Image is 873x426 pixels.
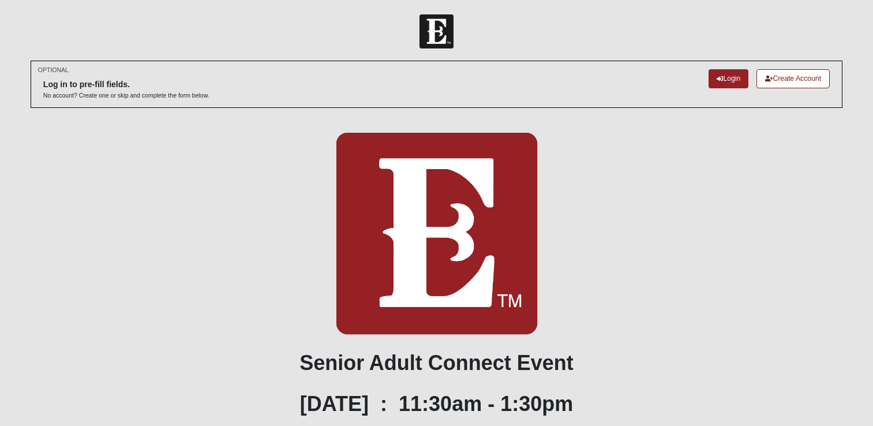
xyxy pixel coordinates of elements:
h6: Log in to pre-fill fields. [43,80,209,89]
small: OPTIONAL [38,66,69,74]
a: Create Account [756,69,830,88]
h1: [DATE] : 11:30am - 1:30pm [31,391,842,416]
p: No account? Create one or skip and complete the form below. [43,91,209,100]
img: E-icon-fireweed-White-TM.png [335,132,538,335]
a: Login [709,69,748,88]
h1: Senior Adult Connect Event [31,350,842,375]
img: Church of Eleven22 Logo [419,14,454,48]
